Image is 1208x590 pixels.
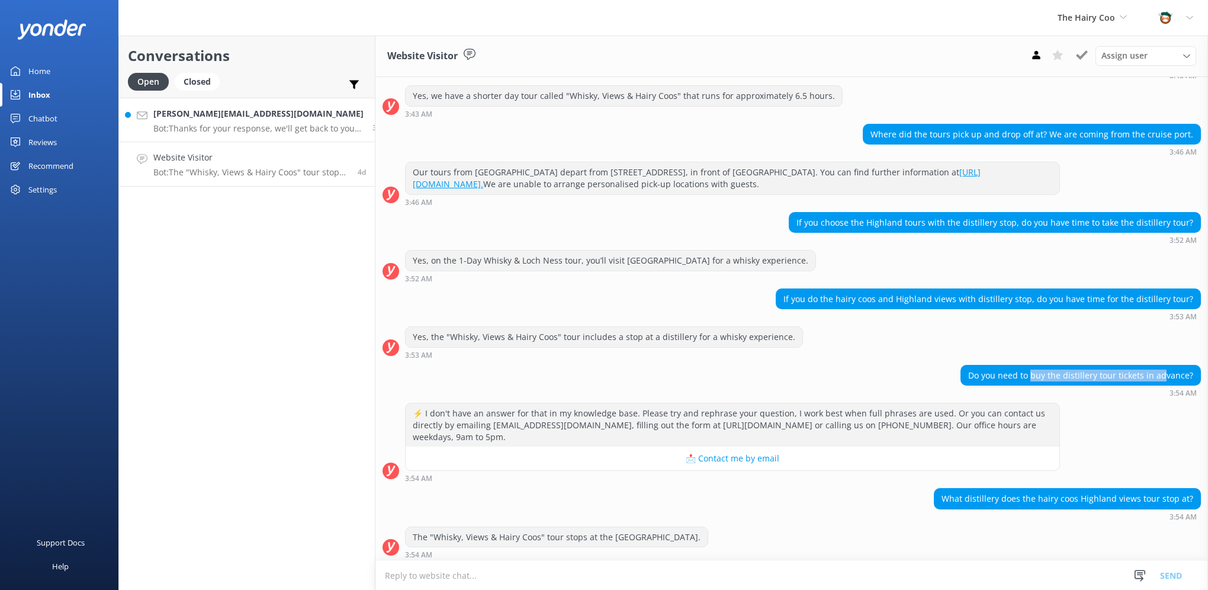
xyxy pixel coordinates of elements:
[153,167,349,178] p: Bot: The "Whisky, Views & Hairy Coos" tour stops at the [GEOGRAPHIC_DATA].
[28,130,57,154] div: Reviews
[406,86,842,106] div: Yes, we have a shorter day tour called "Whisky, Views & Hairy Coos" that runs for approximately 6...
[405,475,432,482] strong: 3:54 AM
[405,351,803,359] div: 03:53am 14-Aug-2025 (UTC +01:00) Europe/Dublin
[405,352,432,359] strong: 3:53 AM
[128,73,169,91] div: Open
[406,527,708,547] div: The "Whisky, Views & Hairy Coos" tour stops at the [GEOGRAPHIC_DATA].
[1170,149,1197,156] strong: 3:46 AM
[1170,514,1197,521] strong: 3:54 AM
[405,110,843,118] div: 03:43am 14-Aug-2025 (UTC +01:00) Europe/Dublin
[961,365,1200,386] div: Do you need to buy the distillery tour tickets in advance?
[387,49,458,64] h3: Website Visitor
[175,73,220,91] div: Closed
[406,403,1059,447] div: ⚡ I don't have an answer for that in my knowledge base. Please try and rephrase your question, I ...
[28,154,73,178] div: Recommend
[405,550,708,559] div: 03:54am 14-Aug-2025 (UTC +01:00) Europe/Dublin
[1170,313,1197,320] strong: 3:53 AM
[28,107,57,130] div: Chatbot
[128,75,175,88] a: Open
[128,44,366,67] h2: Conversations
[153,123,364,134] p: Bot: Thanks for your response, we'll get back to you as soon as we can during opening hours.
[789,236,1201,244] div: 03:52am 14-Aug-2025 (UTC +01:00) Europe/Dublin
[863,147,1201,156] div: 03:46am 14-Aug-2025 (UTC +01:00) Europe/Dublin
[776,312,1201,320] div: 03:53am 14-Aug-2025 (UTC +01:00) Europe/Dublin
[863,124,1200,145] div: Where did the tours pick up and drop off at? We are coming from the cruise port.
[405,275,432,283] strong: 3:52 AM
[960,389,1201,397] div: 03:54am 14-Aug-2025 (UTC +01:00) Europe/Dublin
[153,107,364,120] h4: [PERSON_NAME][EMAIL_ADDRESS][DOMAIN_NAME]
[406,327,802,347] div: Yes, the "Whisky, Views & Hairy Coos" tour includes a stop at a distillery for a whisky experience.
[1170,72,1197,79] strong: 3:43 AM
[1058,12,1115,23] span: The Hairy Coo
[405,551,432,559] strong: 3:54 AM
[28,59,50,83] div: Home
[405,198,1060,206] div: 03:46am 14-Aug-2025 (UTC +01:00) Europe/Dublin
[776,289,1200,309] div: If you do the hairy coos and Highland views with distillery stop, do you have time for the distil...
[175,75,226,88] a: Closed
[1095,46,1196,65] div: Assign User
[413,166,981,190] a: [URL][DOMAIN_NAME].
[1170,390,1197,397] strong: 3:54 AM
[28,178,57,201] div: Settings
[934,512,1201,521] div: 03:54am 14-Aug-2025 (UTC +01:00) Europe/Dublin
[405,474,1060,482] div: 03:54am 14-Aug-2025 (UTC +01:00) Europe/Dublin
[405,274,816,283] div: 03:52am 14-Aug-2025 (UTC +01:00) Europe/Dublin
[789,213,1200,233] div: If you choose the Highland tours with the distillery stop, do you have time to take the distiller...
[153,151,349,164] h4: Website Visitor
[18,20,86,39] img: yonder-white-logo.png
[119,142,375,187] a: Website VisitorBot:The "Whisky, Views & Hairy Coos" tour stops at the [GEOGRAPHIC_DATA].4d
[405,111,432,118] strong: 3:43 AM
[52,554,69,578] div: Help
[1170,237,1197,244] strong: 3:52 AM
[372,123,381,133] span: 07:08pm 14-Aug-2025 (UTC +01:00) Europe/Dublin
[406,162,1059,194] div: Our tours from [GEOGRAPHIC_DATA] depart from [STREET_ADDRESS], in front of [GEOGRAPHIC_DATA]. You...
[37,531,85,554] div: Support Docs
[1101,49,1148,62] span: Assign user
[358,167,366,177] span: 03:54am 14-Aug-2025 (UTC +01:00) Europe/Dublin
[934,489,1200,509] div: What distillery does the hairy coos Highland views tour stop at?
[406,447,1059,470] button: 📩 Contact me by email
[1156,9,1174,27] img: 457-1738239164.png
[405,199,432,206] strong: 3:46 AM
[119,98,375,142] a: [PERSON_NAME][EMAIL_ADDRESS][DOMAIN_NAME]Bot:Thanks for your response, we'll get back to you as s...
[406,251,815,271] div: Yes, on the 1-Day Whisky & Loch Ness tour, you’ll visit [GEOGRAPHIC_DATA] for a whisky experience.
[28,83,50,107] div: Inbox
